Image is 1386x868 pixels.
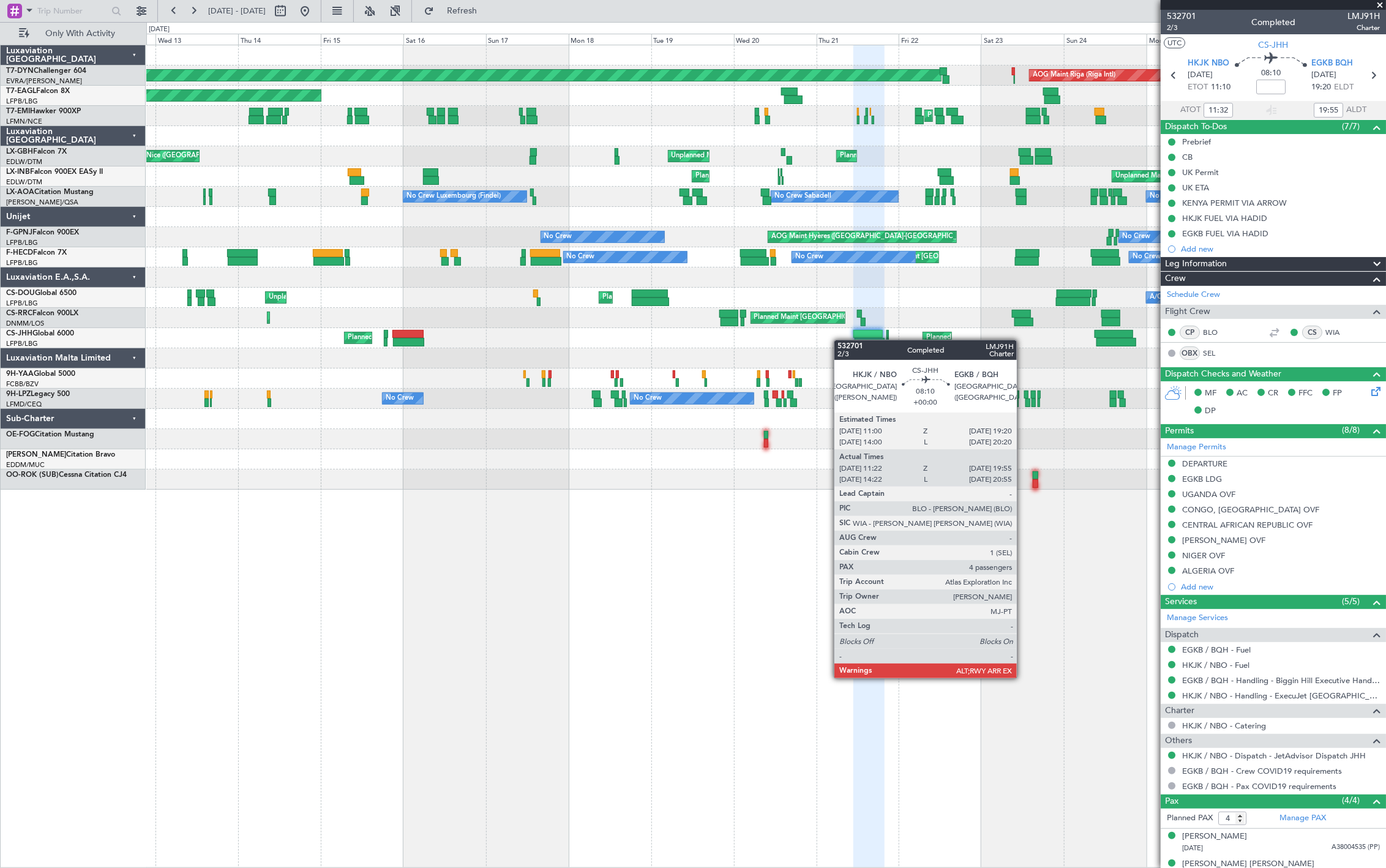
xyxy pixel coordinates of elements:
a: CS-DOUGlobal 6500 [6,290,77,297]
a: Manage Permits [1167,441,1226,454]
div: Fri 22 [899,34,981,45]
span: Flight Crew [1165,305,1210,319]
span: Services [1165,595,1197,609]
span: Crew [1165,272,1186,286]
div: Unplanned Maint [GEOGRAPHIC_DATA] (Al Maktoum Intl) [1115,167,1297,185]
div: No Crew [634,389,662,408]
span: 08:10 [1261,67,1281,80]
span: (8/8) [1342,424,1360,436]
span: ATOT [1180,104,1201,116]
span: Dispatch To-Dos [1165,120,1227,134]
a: T7-EMIHawker 900XP [6,108,81,115]
div: Add new [1181,582,1380,592]
div: UK Permit [1182,167,1219,178]
span: Dispatch Checks and Weather [1165,367,1281,381]
button: Only With Activity [13,24,133,43]
span: CR [1268,387,1278,400]
span: T7-DYN [6,67,34,75]
div: A/C Unavailable [1150,288,1201,307]
div: Tue 19 [651,34,734,45]
div: Planned Maint [GEOGRAPHIC_DATA] ([GEOGRAPHIC_DATA]) [348,329,541,347]
span: OO-ROK (SUB) [6,471,59,479]
div: [DATE] [149,24,170,35]
a: LX-INBFalcon 900EX EASy II [6,168,103,176]
span: 11:10 [1211,81,1231,94]
a: EGKB / BQH - Handling - Biggin Hill Executive Handling EGKB / BQH [1182,675,1380,686]
span: MF [1205,387,1216,400]
input: --:-- [1314,103,1343,118]
div: CENTRAL AFRICAN REPUBLIC OVF [1182,520,1313,530]
div: Wed 20 [734,34,817,45]
a: LFPB/LBG [6,97,38,106]
div: UK ETA [1182,182,1209,193]
span: LMJ91H [1347,10,1380,23]
span: FFC [1298,387,1313,400]
span: Leg Information [1165,257,1227,271]
a: LFPB/LBG [6,339,38,348]
span: [DATE] - [DATE] [208,6,266,17]
a: LFPB/LBG [6,258,38,268]
span: Charter [1165,704,1194,718]
span: [DATE] [1182,844,1203,853]
span: OE-FOG [6,431,35,438]
a: WIA [1325,327,1353,338]
div: Unplanned Maint [GEOGRAPHIC_DATA] ([GEOGRAPHIC_DATA]) [269,288,470,307]
a: FCBB/BZV [6,380,39,389]
a: HKJK / NBO - Dispatch - JetAdvisor Dispatch JHH [1182,750,1366,761]
a: LFPB/LBG [6,299,38,308]
a: EGKB / BQH - Pax COVID19 requirements [1182,781,1336,791]
span: F-HECD [6,249,33,256]
span: 9H-YAA [6,370,34,378]
span: Only With Activity [32,29,129,38]
span: (4/4) [1342,794,1360,807]
div: Sat 16 [403,34,486,45]
span: LX-INB [6,168,30,176]
div: Prebrief [1182,137,1211,147]
span: HKJK NBO [1188,58,1229,70]
span: CS-DOU [6,290,35,297]
div: Planned Maint [GEOGRAPHIC_DATA] ([GEOGRAPHIC_DATA]) [754,309,947,327]
span: 2/3 [1167,23,1196,33]
div: Planned Maint Nice ([GEOGRAPHIC_DATA]) [840,147,976,165]
a: LX-GBHFalcon 7X [6,148,67,155]
div: EGKB FUEL VIA HADID [1182,228,1268,239]
a: EVRA/[PERSON_NAME] [6,77,82,86]
a: EDDM/MUC [6,460,45,470]
a: SEL [1203,348,1231,359]
div: NIGER OVF [1182,550,1225,561]
div: No Crew [544,228,572,246]
span: 532701 [1167,10,1196,23]
a: OE-FOGCitation Mustang [6,431,94,438]
div: Thu 21 [817,34,899,45]
span: FP [1333,387,1342,400]
a: Manage Services [1167,612,1228,624]
span: Charter [1347,23,1380,33]
div: No Crew [386,389,414,408]
div: [PERSON_NAME] [1182,831,1247,843]
span: ALDT [1346,104,1366,116]
div: Add new [1181,244,1380,254]
a: CS-RRCFalcon 900LX [6,310,78,317]
span: CS-JHH [1259,39,1289,51]
div: No Crew [567,248,595,266]
span: Pax [1165,795,1178,809]
div: Completed [1251,17,1295,29]
div: Planned Maint Geneva (Cointrin) [695,167,796,185]
span: Permits [1165,424,1194,438]
span: ETOT [1188,81,1208,94]
a: HKJK / NBO - Handling - ExecuJet [GEOGRAPHIC_DATA] HKJK / [GEOGRAPHIC_DATA] [1182,690,1380,701]
span: Others [1165,734,1192,748]
div: OBX [1180,346,1200,360]
span: 19:20 [1311,81,1331,94]
a: Manage PAX [1279,812,1326,825]
a: EDLW/DTM [6,178,42,187]
a: HKJK / NBO - Fuel [1182,660,1249,670]
div: Sun 17 [486,34,569,45]
div: AOG Maint Riga (Riga Intl) [1033,66,1115,84]
a: 9H-LPZLegacy 500 [6,391,70,398]
button: UTC [1164,37,1185,48]
span: LX-GBH [6,148,33,155]
div: Mon 25 [1147,34,1229,45]
label: Planned PAX [1167,812,1213,825]
span: [DATE] [1311,69,1336,81]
